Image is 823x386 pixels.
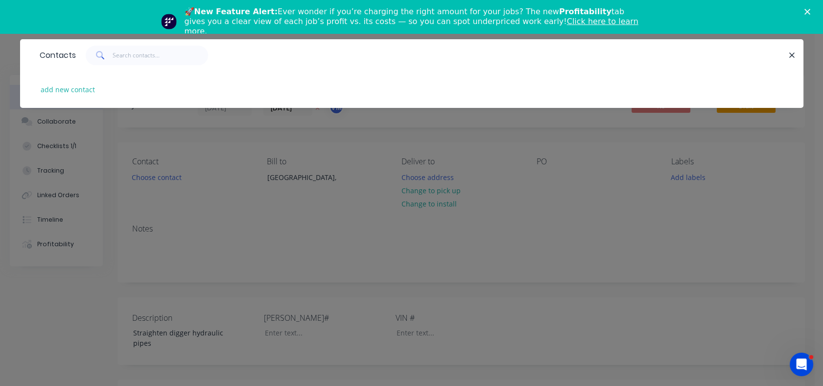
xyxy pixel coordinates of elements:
button: add new contact [36,83,100,96]
div: Close [804,9,814,15]
img: Profile image for Team [161,14,177,29]
input: Search contacts... [113,46,208,65]
b: New Feature Alert: [194,7,278,16]
div: 🚀 Ever wonder if you’re charging the right amount for your jobs? The new tab gives you a clear vi... [185,7,647,36]
iframe: Intercom live chat [790,353,813,376]
div: Contacts [35,40,76,71]
b: Profitability [559,7,611,16]
a: Click here to learn more. [185,17,638,36]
